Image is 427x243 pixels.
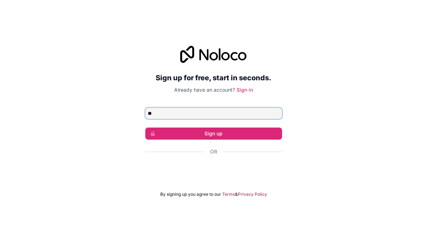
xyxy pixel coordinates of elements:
[142,163,286,179] iframe: Sign in with Google Button
[145,108,282,119] input: Email address
[238,191,267,197] a: Privacy Policy
[222,191,235,197] a: Terms
[210,148,217,155] span: Or
[235,191,238,197] span: &
[174,87,235,93] span: Already have an account?
[145,71,282,84] h2: Sign up for free, start in seconds.
[160,191,221,197] span: By signing up you agree to our
[236,87,253,93] a: Sign in
[145,128,282,140] button: Sign up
